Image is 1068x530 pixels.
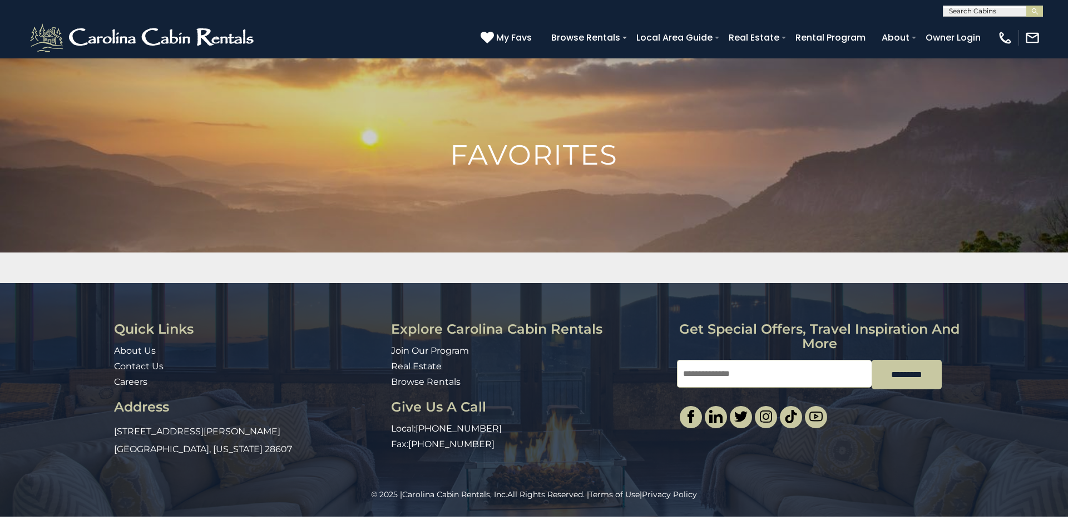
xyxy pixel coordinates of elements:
[371,489,507,499] span: © 2025 |
[391,361,442,372] a: Real Estate
[114,361,164,372] a: Contact Us
[408,439,495,449] a: [PHONE_NUMBER]
[402,489,507,499] a: Carolina Cabin Rentals, Inc.
[416,423,502,434] a: [PHONE_NUMBER]
[677,322,962,351] h3: Get special offers, travel inspiration and more
[684,410,698,423] img: facebook-single.svg
[876,28,915,47] a: About
[391,438,668,451] p: Fax:
[809,410,823,423] img: youtube-light.svg
[790,28,871,47] a: Rental Program
[481,31,535,45] a: My Favs
[114,345,156,356] a: About Us
[784,410,798,423] img: tiktok.svg
[920,28,986,47] a: Owner Login
[25,489,1043,500] p: All Rights Reserved. | |
[589,489,640,499] a: Terms of Use
[391,400,668,414] h3: Give Us A Call
[631,28,718,47] a: Local Area Guide
[1025,30,1040,46] img: mail-regular-white.png
[734,410,748,423] img: twitter-single.svg
[546,28,626,47] a: Browse Rentals
[114,423,383,458] p: [STREET_ADDRESS][PERSON_NAME] [GEOGRAPHIC_DATA], [US_STATE] 28607
[759,410,773,423] img: instagram-single.svg
[391,423,668,435] p: Local:
[114,377,147,387] a: Careers
[391,377,461,387] a: Browse Rentals
[114,322,383,336] h3: Quick Links
[114,400,383,414] h3: Address
[997,30,1013,46] img: phone-regular-white.png
[723,28,785,47] a: Real Estate
[391,345,469,356] a: Join Our Program
[28,21,259,55] img: White-1-2.png
[391,322,668,336] h3: Explore Carolina Cabin Rentals
[709,410,723,423] img: linkedin-single.svg
[642,489,697,499] a: Privacy Policy
[496,31,532,44] span: My Favs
